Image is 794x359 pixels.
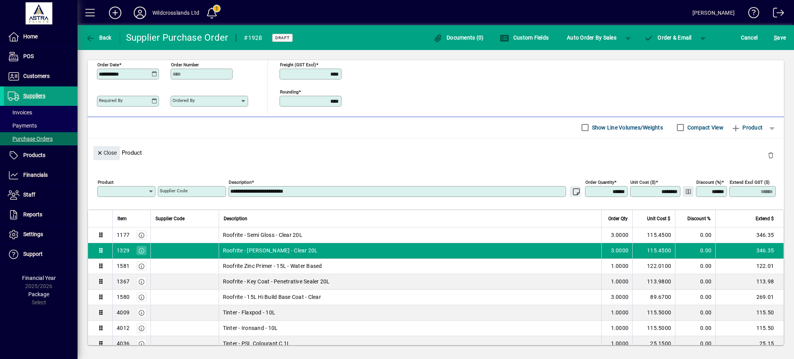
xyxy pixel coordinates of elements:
span: Roofrite Zinc Primer - 15L - Water Based [223,262,322,270]
span: Payments [8,123,37,129]
td: 0.00 [675,243,715,259]
span: Custom Fields [500,35,549,41]
span: Order Qty [608,214,628,223]
td: 0.00 [675,259,715,274]
div: #1928 [244,32,262,44]
td: 115.4500 [632,243,675,259]
button: Back [84,31,114,45]
td: 1.0000 [601,305,632,321]
span: Reports [23,211,42,217]
td: 0.00 [675,321,715,336]
span: Financials [23,172,48,178]
span: Suppliers [23,93,45,99]
button: Profile [128,6,152,20]
label: Compact View [686,124,723,131]
button: Close [93,146,120,160]
mat-label: Ordered by [173,98,195,103]
td: 122.01 [715,259,784,274]
mat-label: Extend excl GST ($) [730,179,770,185]
button: Change Price Levels [683,186,694,197]
span: Order & Email [644,35,692,41]
mat-label: Order date [97,62,119,67]
div: 4036 [117,340,129,347]
mat-label: Product [98,179,114,185]
td: 346.35 [715,228,784,243]
span: Product [731,121,763,134]
span: Purchase Orders [8,136,53,142]
a: Knowledge Base [742,2,759,27]
span: Roofrite - [PERSON_NAME] - Clear 20L [223,247,318,254]
td: 0.00 [675,290,715,305]
td: 3.0000 [601,228,632,243]
a: Products [4,146,78,165]
button: Add [103,6,128,20]
a: Logout [767,2,784,27]
td: 1.0000 [601,259,632,274]
td: 113.9800 [632,274,675,290]
mat-label: Supplier Code [160,188,188,193]
td: 115.5000 [632,305,675,321]
mat-label: Required by [99,98,123,103]
app-page-header-button: Back [78,31,120,45]
td: 89.6700 [632,290,675,305]
div: 4012 [117,324,129,332]
span: ave [774,31,786,44]
td: 25.1500 [632,336,675,352]
td: 115.5000 [632,321,675,336]
button: Order & Email [640,31,696,45]
span: Home [23,33,38,40]
td: 1.0000 [601,321,632,336]
span: Roofrite - Key Coat - Penetrative Sealer 20L [223,278,330,285]
span: Unit Cost $ [647,214,670,223]
a: Reports [4,205,78,224]
a: Home [4,27,78,47]
td: 113.98 [715,274,784,290]
span: Extend $ [756,214,774,223]
span: Back [86,35,112,41]
td: 269.01 [715,290,784,305]
a: Support [4,245,78,264]
td: 25.15 [715,336,784,352]
button: Auto Order By Sales [563,31,620,45]
div: 4009 [117,309,129,316]
span: Financial Year [22,275,56,281]
span: S [774,35,777,41]
a: Customers [4,67,78,86]
td: 1.0000 [601,274,632,290]
mat-label: Rounding [280,89,299,94]
span: Description [224,214,247,223]
div: Wildcrosslands Ltd [152,7,199,19]
span: Package [28,291,49,297]
td: 0.00 [675,274,715,290]
span: Invoices [8,109,32,116]
span: Auto Order By Sales [567,31,616,44]
mat-label: Discount (%) [696,179,722,185]
td: 3.0000 [601,243,632,259]
mat-label: Description [229,179,252,185]
div: 1580 [117,293,129,301]
span: Supplier Code [155,214,185,223]
div: 1329 [117,247,129,254]
span: Roofrite - Semi Gloss - Clear 20L [223,231,302,239]
app-page-header-button: Delete [761,152,780,159]
td: 115.50 [715,321,784,336]
td: 0.00 [675,228,715,243]
span: Staff [23,192,35,198]
span: POS [23,53,34,59]
a: Purchase Orders [4,132,78,145]
div: [PERSON_NAME] [692,7,735,19]
span: Products [23,152,45,158]
td: 346.35 [715,243,784,259]
mat-label: Unit Cost ($) [630,179,656,185]
div: Supplier Purchase Order [126,31,228,44]
td: 0.00 [675,336,715,352]
a: POS [4,47,78,66]
div: 1581 [117,262,129,270]
span: Tinter - PSL Colourant C 1L [223,340,290,347]
a: Financials [4,166,78,185]
span: Item [117,214,127,223]
button: Delete [761,146,780,165]
button: Save [772,31,788,45]
td: 0.00 [675,305,715,321]
div: Product [88,138,784,167]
